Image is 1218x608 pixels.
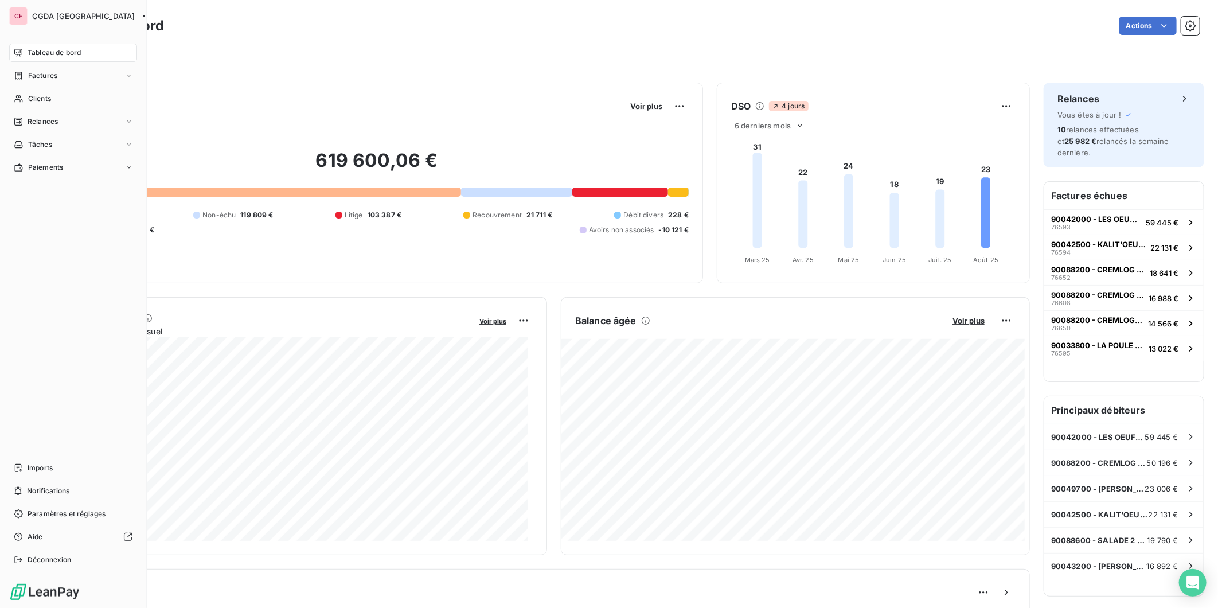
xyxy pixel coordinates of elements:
span: 23 006 € [1145,484,1178,493]
tspan: Mars 25 [745,256,770,264]
span: 76650 [1051,325,1071,332]
a: Aide [9,528,137,546]
span: Tâches [28,139,52,150]
span: 90033800 - LA POULE [PERSON_NAME] EURL [1051,341,1144,350]
tspan: Août 25 [973,256,998,264]
h6: DSO [731,99,751,113]
button: Actions [1119,17,1177,35]
span: Paiements [28,162,63,173]
span: Avoirs non associés [589,225,654,235]
span: Paramètres et réglages [28,509,106,519]
span: 90042500 - KALIT'OEUFS EURL [1051,240,1146,249]
a: Relances [9,112,137,131]
a: Paramètres et réglages [9,505,137,523]
span: 90042000 - LES OEUFS DE [GEOGRAPHIC_DATA] [1051,215,1141,224]
span: Voir plus [479,317,506,325]
button: 90088200 - CREMLOG LE FROMAGER DES HALLES7665218 641 € [1044,260,1204,285]
h6: Balance âgée [575,314,637,328]
tspan: Avr. 25 [793,256,814,264]
span: 90043200 - [PERSON_NAME] [1051,562,1147,571]
span: 90088600 - SALADE 2 FRUITS [1051,536,1147,545]
button: 90088200 - CREMLOG LE FROMAGER DES HALLES7665014 566 € [1044,310,1204,336]
span: 90088200 - CREMLOG LE FROMAGER DES HALLES [1051,290,1144,299]
span: 25 982 € [1064,137,1096,146]
a: Clients [9,89,137,108]
button: 90088200 - CREMLOG LE FROMAGER DES HALLES7660816 988 € [1044,285,1204,310]
span: 119 809 € [240,210,273,220]
span: 16 988 € [1149,294,1178,303]
span: 90088200 - CREMLOG LE FROMAGER DES HALLES [1051,315,1143,325]
button: Voir plus [476,315,510,326]
span: Tableau de bord [28,48,81,58]
span: 13 022 € [1149,344,1178,353]
span: 19 790 € [1147,536,1178,545]
span: 76608 [1051,299,1071,306]
span: 14 566 € [1148,319,1178,328]
span: 22 131 € [1149,510,1178,519]
span: 90049700 - [PERSON_NAME] ET FILS [1051,484,1145,493]
span: Vous êtes à jour ! [1057,110,1122,119]
span: 59 445 € [1146,218,1178,227]
div: Open Intercom Messenger [1179,569,1207,597]
span: 228 € [668,210,689,220]
button: 90042000 - LES OEUFS DE [GEOGRAPHIC_DATA]7659359 445 € [1044,209,1204,235]
a: Paiements [9,158,137,177]
span: relances effectuées et relancés la semaine dernière. [1057,125,1169,157]
a: Factures [9,67,137,85]
span: Relances [28,116,58,127]
span: Déconnexion [28,555,72,565]
h6: Principaux débiteurs [1044,396,1204,424]
span: 6 derniers mois [735,121,791,130]
span: Recouvrement [473,210,522,220]
span: 76652 [1051,274,1071,281]
button: Voir plus [627,101,666,111]
span: 10 [1057,125,1066,134]
span: Chiffre d'affaires mensuel [65,325,471,337]
span: Notifications [27,486,69,496]
span: CGDA [GEOGRAPHIC_DATA] [32,11,135,21]
span: Litige [345,210,363,220]
span: Voir plus [630,102,662,111]
span: 50 196 € [1147,458,1178,467]
button: Voir plus [949,315,988,326]
span: 21 711 € [526,210,552,220]
tspan: Mai 25 [838,256,860,264]
span: Clients [28,93,51,104]
span: 18 641 € [1150,268,1178,278]
span: Factures [28,71,57,81]
a: Tableau de bord [9,44,137,62]
span: 16 892 € [1147,562,1178,571]
a: Imports [9,459,137,477]
button: 90033800 - LA POULE [PERSON_NAME] EURL7659513 022 € [1044,336,1204,361]
span: 76595 [1051,350,1071,357]
span: 4 jours [769,101,808,111]
span: 76594 [1051,249,1071,256]
tspan: Juil. 25 [928,256,951,264]
span: Débit divers [623,210,663,220]
span: Voir plus [952,316,985,325]
span: 90088200 - CREMLOG LE FROMAGER DES HALLES [1051,265,1145,274]
h2: 619 600,06 € [65,149,689,184]
span: -10 121 € [659,225,689,235]
span: 90042000 - LES OEUFS DE [GEOGRAPHIC_DATA] [1051,432,1145,442]
button: 90042500 - KALIT'OEUFS EURL7659422 131 € [1044,235,1204,260]
a: Tâches [9,135,137,154]
span: 22 131 € [1150,243,1178,252]
h6: Relances [1057,92,1099,106]
span: 90042500 - KALIT'OEUFS EURL [1051,510,1149,519]
img: Logo LeanPay [9,583,80,601]
h6: Factures échues [1044,182,1204,209]
span: 103 387 € [368,210,401,220]
span: Imports [28,463,53,473]
span: 59 445 € [1145,432,1178,442]
span: 76593 [1051,224,1071,231]
span: Non-échu [202,210,236,220]
span: 90088200 - CREMLOG LE FROMAGER DES HALLES [1051,458,1147,467]
span: Aide [28,532,43,542]
div: CF [9,7,28,25]
tspan: Juin 25 [883,256,906,264]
